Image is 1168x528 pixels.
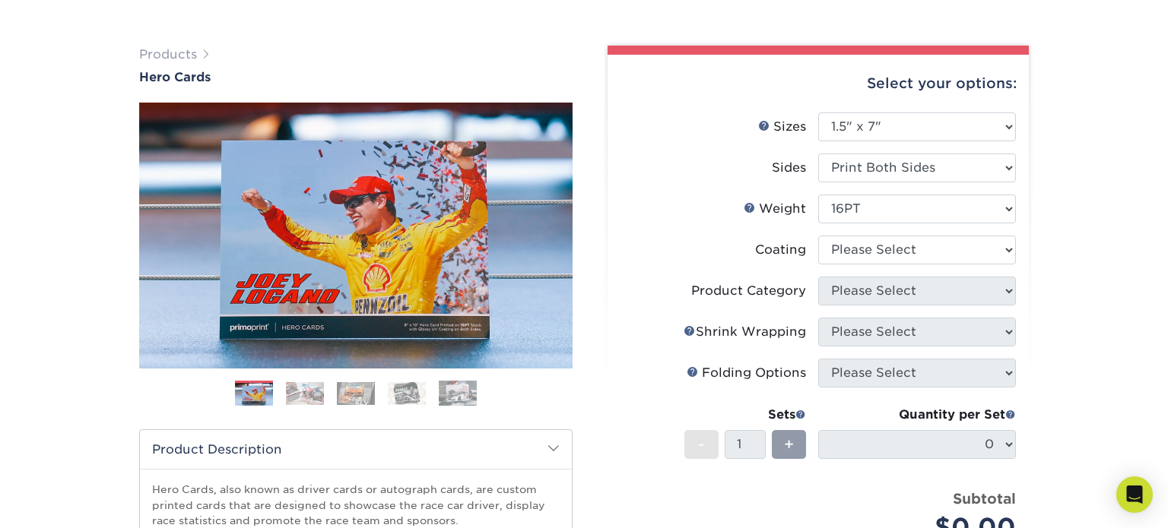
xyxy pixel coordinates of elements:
img: Hero Cards 04 [388,382,426,405]
img: Hero Cards 05 [439,381,477,406]
div: Weight [744,200,806,218]
img: Hero Cards 01 [139,100,573,371]
div: Open Intercom Messenger [1116,476,1153,513]
div: Sets [684,406,806,424]
img: Hero Cards 01 [235,383,273,406]
a: Products [139,47,197,62]
div: Coating [755,241,806,259]
div: Product Category [691,282,806,300]
span: - [698,433,705,456]
a: Hero Cards [139,70,573,84]
div: Sizes [758,118,806,136]
div: Quantity per Set [818,406,1016,424]
span: + [784,433,794,456]
img: Hero Cards 02 [286,382,324,405]
h2: Product Description [140,430,572,469]
div: Select your options: [620,55,1017,112]
div: Shrink Wrapping [684,323,806,341]
img: Hero Cards 03 [337,382,375,405]
div: Sides [772,159,806,177]
strong: Subtotal [953,490,1016,507]
div: Folding Options [687,364,806,382]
